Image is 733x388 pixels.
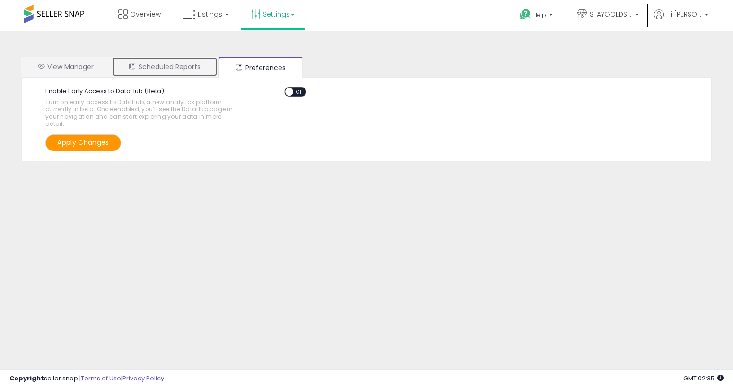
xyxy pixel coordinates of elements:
label: Enable Early Access to DataHub (Beta) [38,87,248,132]
strong: Copyright [9,374,44,383]
span: Turn on early access to DataHub, a new analytics platform currently in beta. Once enabled, you’ll... [45,98,241,128]
i: Scheduled Reports [129,63,136,70]
a: Hi [PERSON_NAME] [654,9,708,31]
span: 2025-08-15 02:35 GMT [683,374,724,383]
i: User Preferences [236,64,243,71]
span: STAYGOLDSALES [590,9,632,19]
span: OFF [293,88,308,96]
span: Overview [130,9,161,19]
a: Help [512,1,562,31]
i: Get Help [519,9,531,20]
a: Scheduled Reports [112,57,218,77]
a: Terms of Use [81,374,121,383]
button: Apply Changes [45,134,121,151]
a: View Manager [21,57,111,77]
i: View Manager [38,63,44,70]
span: Hi [PERSON_NAME] [666,9,702,19]
div: seller snap | | [9,374,164,383]
span: Listings [198,9,222,19]
span: Help [533,11,546,19]
a: Preferences [219,57,303,78]
a: Privacy Policy [122,374,164,383]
